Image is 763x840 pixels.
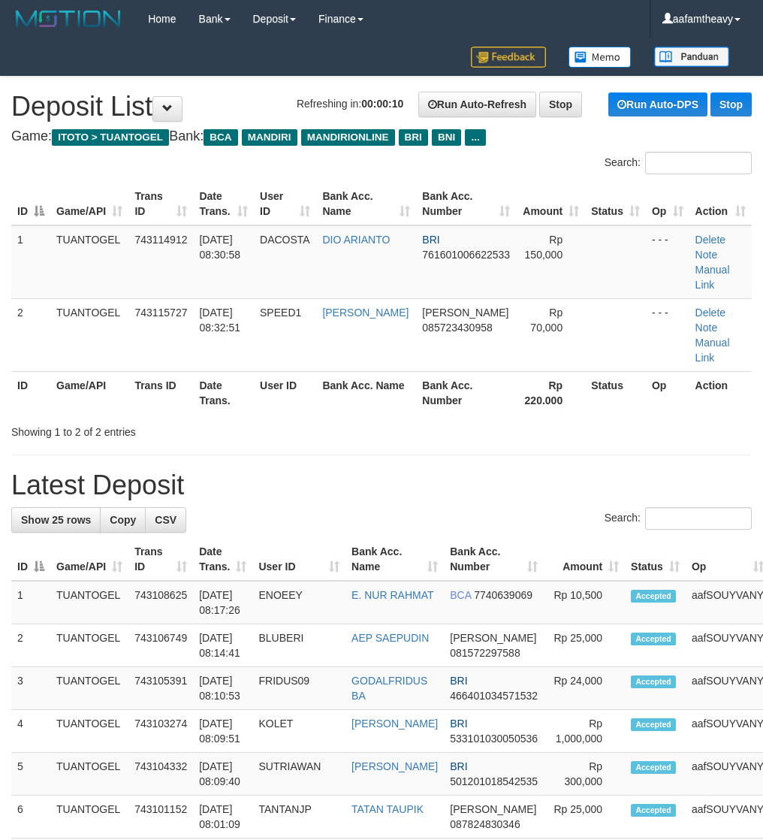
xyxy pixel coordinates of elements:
[128,624,193,667] td: 743106749
[646,298,689,371] td: - - -
[252,710,345,753] td: KOLET
[345,538,444,581] th: Bank Acc. Name: activate to sort column ascending
[516,183,585,225] th: Amount: activate to sort column ascending
[193,667,252,710] td: [DATE] 08:10:53
[128,538,193,581] th: Trans ID: activate to sort column ascending
[471,47,546,68] img: Feedback.jpg
[11,796,50,838] td: 6
[242,129,297,146] span: MANDIRI
[351,760,438,772] a: [PERSON_NAME]
[252,538,345,581] th: User ID: activate to sort column ascending
[128,710,193,753] td: 743103274
[645,507,752,530] input: Search:
[50,796,128,838] td: TUANTOGEL
[193,371,254,414] th: Date Trans.
[444,538,544,581] th: Bank Acc. Number: activate to sort column ascending
[316,371,416,414] th: Bank Acc. Name
[646,183,689,225] th: Op: activate to sort column ascending
[297,98,403,110] span: Refreshing in:
[21,514,91,526] span: Show 25 rows
[422,322,492,334] span: Copy 085723430958 to clipboard
[100,507,146,533] a: Copy
[128,581,193,624] td: 743108625
[530,307,562,334] span: Rp 70,000
[646,225,689,299] td: - - -
[710,92,752,116] a: Stop
[422,249,510,261] span: Copy 761601006622533 to clipboard
[351,718,438,730] a: [PERSON_NAME]
[128,667,193,710] td: 743105391
[631,718,676,731] span: Accepted
[50,581,128,624] td: TUANTOGEL
[361,98,403,110] strong: 00:00:10
[422,234,439,246] span: BRI
[11,371,50,414] th: ID
[450,818,520,830] span: Copy 087824830346 to clipboard
[608,92,707,116] a: Run Auto-DPS
[11,418,306,440] div: Showing 1 to 2 of 2 entries
[50,753,128,796] td: TUANTOGEL
[450,733,538,745] span: Copy 533101030050536 to clipboard
[134,307,187,319] span: 743115727
[695,234,725,246] a: Delete
[351,675,427,702] a: GODALFRIDUS BA
[631,804,676,817] span: Accepted
[689,371,752,414] th: Action
[450,632,536,644] span: [PERSON_NAME]
[11,8,125,30] img: MOTION_logo.png
[689,183,752,225] th: Action: activate to sort column ascending
[544,538,625,581] th: Amount: activate to sort column ascending
[450,775,538,787] span: Copy 501201018542535 to clipboard
[128,183,193,225] th: Trans ID: activate to sort column ascending
[11,710,50,753] td: 4
[544,796,625,838] td: Rp 25,000
[193,538,252,581] th: Date Trans.: activate to sort column ascending
[631,590,676,603] span: Accepted
[50,710,128,753] td: TUANTOGEL
[193,183,254,225] th: Date Trans.: activate to sort column ascending
[252,624,345,667] td: BLUBERI
[193,581,252,624] td: [DATE] 08:17:26
[128,796,193,838] td: 743101152
[50,538,128,581] th: Game/API: activate to sort column ascending
[544,753,625,796] td: Rp 300,000
[193,753,252,796] td: [DATE] 08:09:40
[416,371,516,414] th: Bank Acc. Number
[252,667,345,710] td: FRIDUS09
[450,589,471,601] span: BCA
[568,47,632,68] img: Button%20Memo.svg
[193,710,252,753] td: [DATE] 08:09:51
[474,589,532,601] span: Copy 7740639069 to clipboard
[544,624,625,667] td: Rp 25,000
[252,581,345,624] td: ENOEEY
[11,183,50,225] th: ID: activate to sort column descending
[50,624,128,667] td: TUANTOGEL
[50,371,128,414] th: Game/API
[631,675,676,688] span: Accepted
[11,225,50,299] td: 1
[199,234,240,261] span: [DATE] 08:30:58
[450,760,467,772] span: BRI
[695,322,718,334] a: Note
[128,753,193,796] td: 743104332
[631,633,676,645] span: Accepted
[193,796,252,838] td: [DATE] 08:01:09
[605,507,752,530] label: Search:
[418,92,536,117] a: Run Auto-Refresh
[322,307,409,319] a: [PERSON_NAME]
[539,92,582,117] a: Stop
[52,129,169,146] span: ITOTO > TUANTOGEL
[631,761,676,774] span: Accepted
[199,307,240,334] span: [DATE] 08:32:51
[254,183,316,225] th: User ID: activate to sort column ascending
[516,371,585,414] th: Rp 220.000
[450,675,467,687] span: BRI
[11,470,752,500] h1: Latest Deposit
[301,129,395,146] span: MANDIRIONLINE
[254,371,316,414] th: User ID
[193,624,252,667] td: [DATE] 08:14:41
[50,225,128,299] td: TUANTOGEL
[450,718,467,730] span: BRI
[11,298,50,371] td: 2
[422,307,508,319] span: [PERSON_NAME]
